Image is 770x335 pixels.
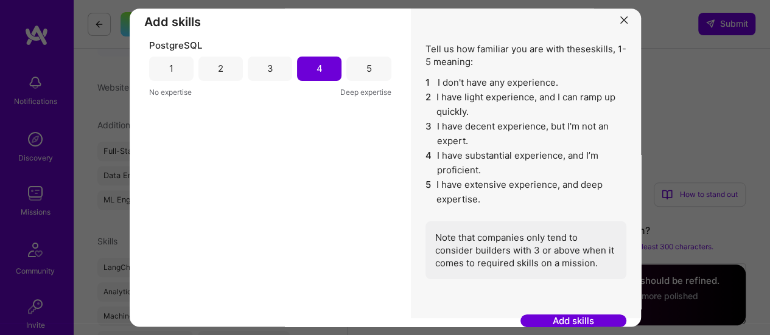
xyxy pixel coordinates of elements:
span: 5 [425,178,432,207]
span: 2 [425,90,432,119]
div: modal [130,9,641,326]
li: I have substantial experience, and I’m proficient. [425,148,626,178]
li: I have decent experience, but I'm not an expert. [425,119,626,148]
div: 5 [366,62,371,75]
li: I don't have any experience. [425,75,626,90]
span: 3 [425,119,432,148]
span: Deep expertise [340,86,391,98]
span: 4 [425,148,432,178]
li: I have extensive experience, and deep expertise. [425,178,626,207]
h3: Add skills [144,15,396,29]
div: Note that companies only tend to consider builders with 3 or above when it comes to required skil... [425,221,626,279]
button: Add skills [520,315,626,328]
span: No expertise [149,86,192,98]
i: icon Close [620,17,628,24]
div: 4 [317,62,323,75]
span: PostgreSQL [149,39,202,52]
div: 3 [267,62,273,75]
div: 1 [169,62,173,75]
div: 2 [218,62,223,75]
li: I have light experience, and I can ramp up quickly. [425,90,626,119]
div: Tell us how familiar you are with these skills , 1-5 meaning: [425,43,626,279]
span: 1 [425,75,433,90]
